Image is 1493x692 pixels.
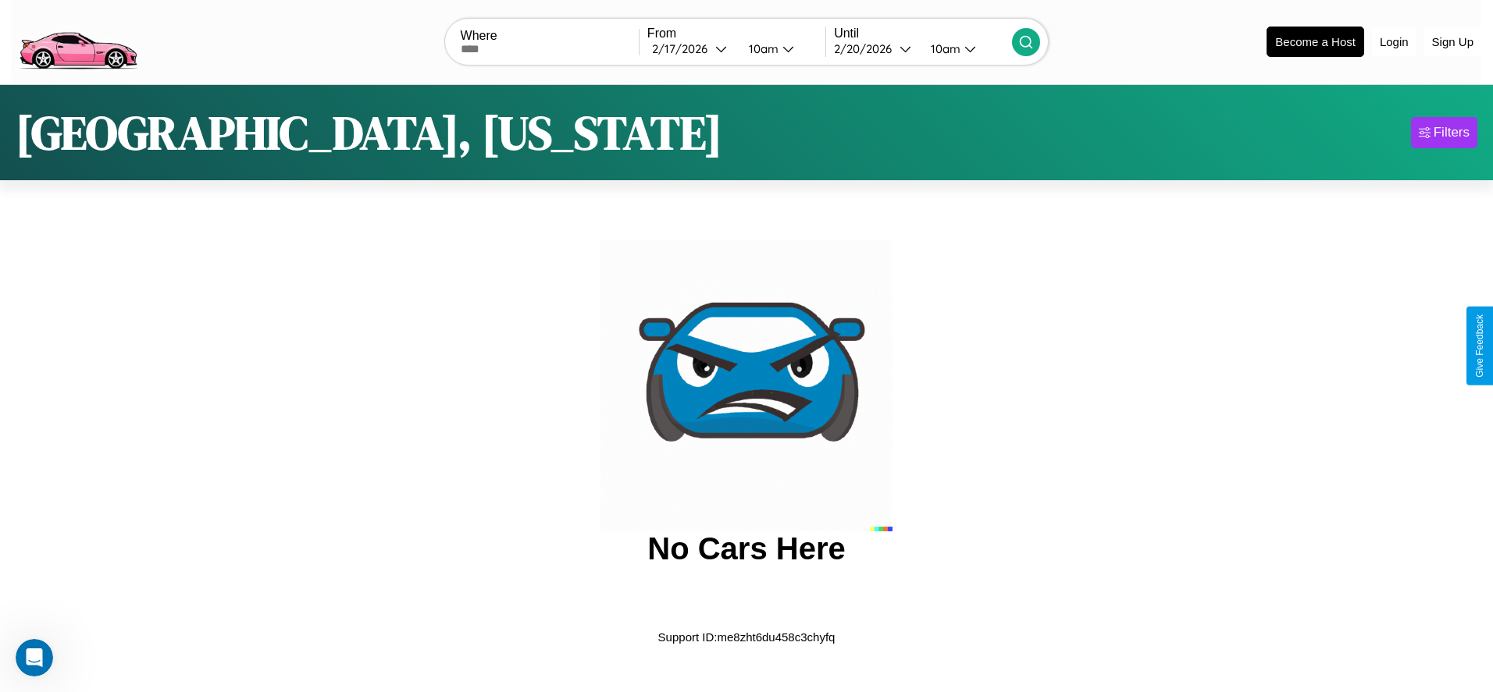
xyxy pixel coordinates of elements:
label: Until [834,27,1012,41]
p: Support ID: me8zht6du458c3chyfq [658,626,836,648]
button: Filters [1411,117,1477,148]
img: logo [12,8,144,73]
button: 10am [918,41,1012,57]
label: From [647,27,825,41]
button: Sign Up [1424,27,1481,56]
iframe: Intercom live chat [16,639,53,676]
button: Become a Host [1267,27,1364,57]
img: car [600,240,893,531]
label: Where [461,29,639,43]
div: Give Feedback [1474,314,1485,378]
div: 2 / 20 / 2026 [834,41,900,56]
h2: No Cars Here [647,531,845,566]
button: 10am [736,41,825,57]
div: 2 / 17 / 2026 [652,41,715,56]
div: Filters [1434,125,1470,140]
button: 2/17/2026 [647,41,736,57]
div: 10am [741,41,782,56]
div: 10am [923,41,964,56]
button: Login [1372,27,1416,56]
h1: [GEOGRAPHIC_DATA], [US_STATE] [16,101,722,165]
